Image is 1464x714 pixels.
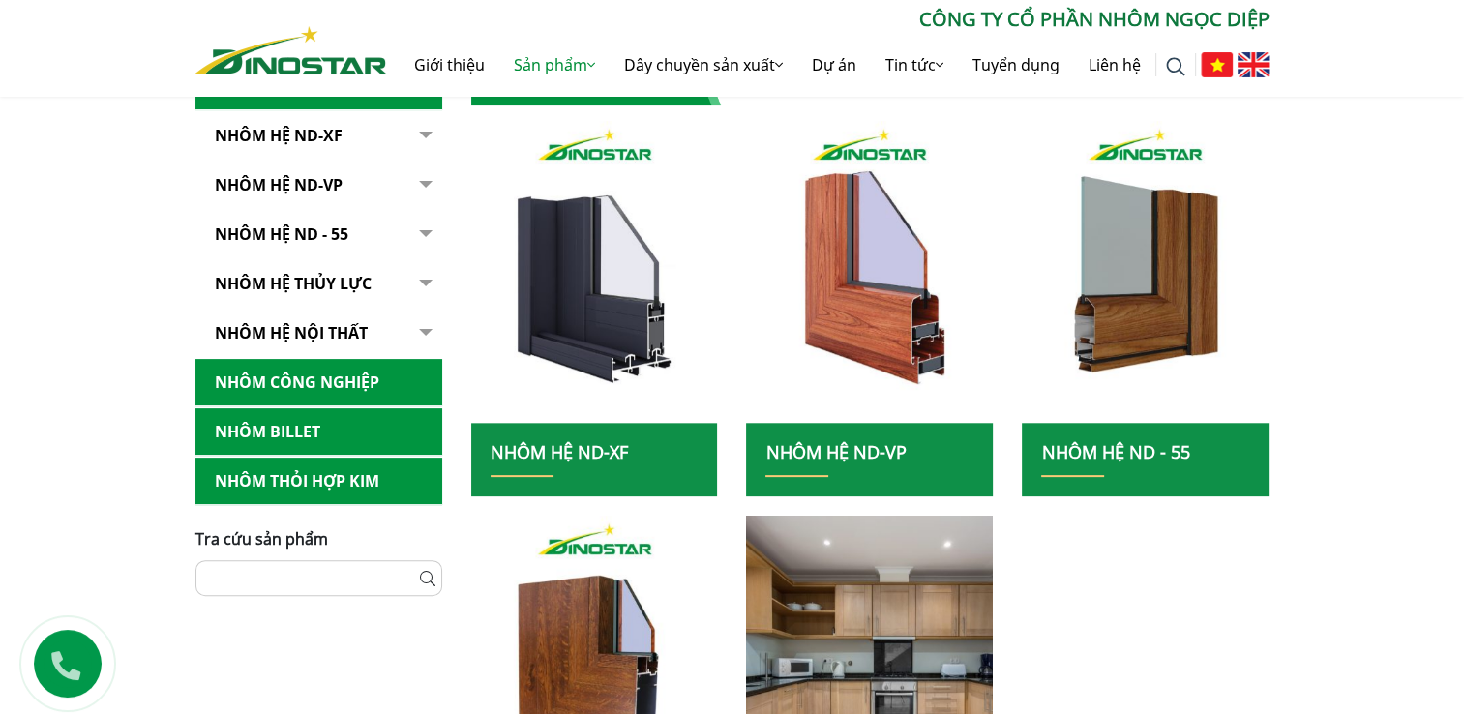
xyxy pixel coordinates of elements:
span: Tra cứu sản phẩm [195,528,328,550]
img: search [1166,57,1185,76]
a: Tuyển dụng [958,34,1074,96]
a: Dây chuyền sản xuất [610,34,797,96]
a: Nhôm Hệ ND-XF [195,112,442,160]
a: Liên hệ [1074,34,1155,96]
a: Nhôm hệ nội thất [195,310,442,357]
a: Nhôm Billet [195,408,442,456]
a: Nhôm Hệ ND-VP [195,162,442,209]
a: Nhôm hệ thủy lực [195,260,442,308]
img: nhom xay dung [470,121,717,423]
a: Tin tức [871,34,958,96]
img: nhom xay dung [746,121,993,423]
a: NHÔM HỆ ND - 55 [195,211,442,258]
a: Giới thiệu [400,34,499,96]
img: Nhôm Dinostar [195,26,387,74]
img: nhom xay dung [1022,121,1269,423]
a: NHÔM HỆ ND - 55 [1041,440,1189,463]
a: nhom xay dung [471,121,718,423]
a: Dự án [797,34,871,96]
a: Nhôm Công nghiệp [195,359,442,406]
p: CÔNG TY CỔ PHẦN NHÔM NGỌC DIỆP [387,5,1270,34]
img: English [1238,52,1270,77]
a: Nhôm Hệ ND-XF [491,440,628,463]
a: Nhôm Thỏi hợp kim [195,458,442,505]
img: Tiếng Việt [1201,52,1233,77]
a: Sản phẩm [499,34,610,96]
a: Nhôm Hệ ND-VP [765,440,906,463]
